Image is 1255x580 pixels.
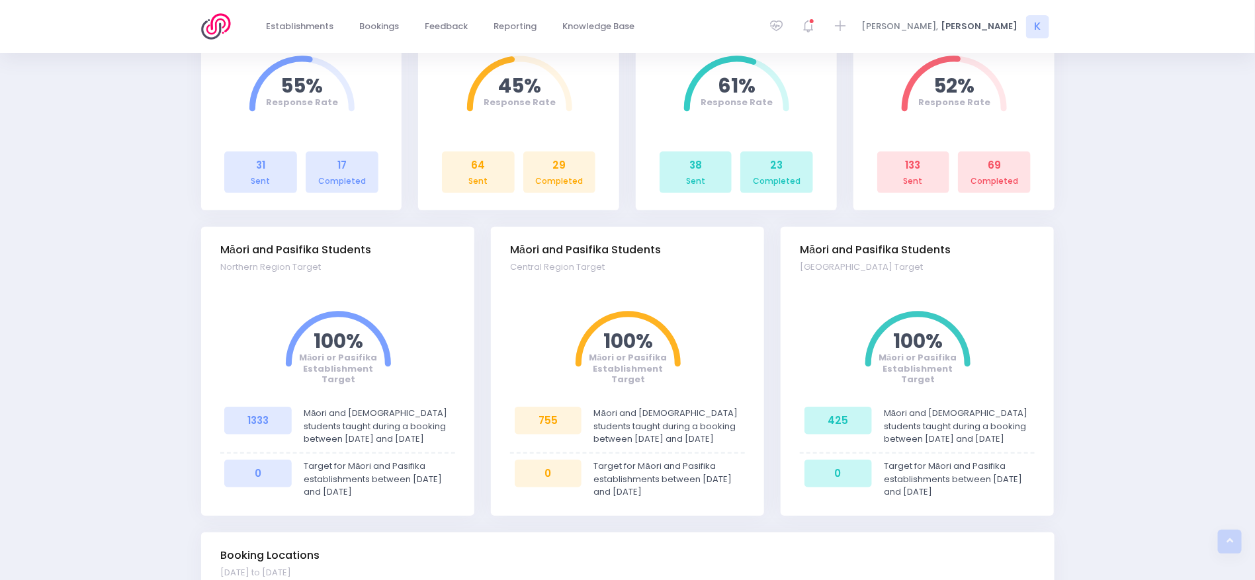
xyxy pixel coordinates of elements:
small: [DATE] to [DATE] [220,566,291,579]
span: Establishments [266,20,333,33]
div: Māori and Pasifika Students [800,242,951,275]
a: Reporting [483,14,548,40]
a: Knowledge Base [552,14,646,40]
span: Māori and [DEMOGRAPHIC_DATA] students taught during a booking between [DATE] and [DATE] [884,407,1027,445]
span: 38 [689,158,702,172]
span: Knowledge Base [562,20,634,33]
span: 69 [988,158,1001,172]
span: 29 [552,158,566,172]
span: Target for Māori and Pasifika establishments between [DATE] and [DATE] [884,460,1022,498]
span: Māori and [DEMOGRAPHIC_DATA] students taught during a booking between [DATE] and [DATE] [594,407,738,445]
span: 133 [906,158,921,172]
div: Completed [967,175,1021,187]
span: K [1026,15,1049,38]
span: 1333 [247,413,269,427]
span: 0 [255,466,261,480]
div: Completed [533,175,587,187]
small: Northern Region Target [220,261,321,273]
div: Sent [887,175,941,187]
a: Bookings [349,14,410,40]
span: 0 [544,466,551,480]
span: Bookings [359,20,399,33]
span: Māori and [DEMOGRAPHIC_DATA] students taught during a booking between [DATE] and [DATE] [304,407,447,445]
span: 425 [828,413,848,427]
span: Target for Māori and Pasifika establishments between [DATE] and [DATE] [594,460,732,498]
div: Sent [234,175,288,187]
div: Sent [669,175,723,187]
span: 31 [256,158,265,172]
span: Target for Māori and Pasifika establishments between [DATE] and [DATE] [304,460,442,498]
span: Feedback [425,20,468,33]
small: [GEOGRAPHIC_DATA] Target [800,261,923,273]
a: Feedback [414,14,479,40]
small: Central Region Target [510,261,605,273]
span: 0 [835,466,842,480]
span: [PERSON_NAME] [941,20,1017,33]
div: Māori and Pasifika Students [220,242,371,275]
span: 755 [539,413,558,427]
div: Māori and Pasifika Students [510,242,661,275]
div: Completed [315,175,369,187]
span: [PERSON_NAME], [862,20,939,33]
span: 23 [771,158,783,172]
span: 64 [471,158,485,172]
a: Establishments [255,14,345,40]
div: Sent [451,175,505,187]
span: 17 [337,158,347,172]
div: Completed [750,175,804,187]
span: Reporting [494,20,537,33]
img: Logo [201,13,239,40]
